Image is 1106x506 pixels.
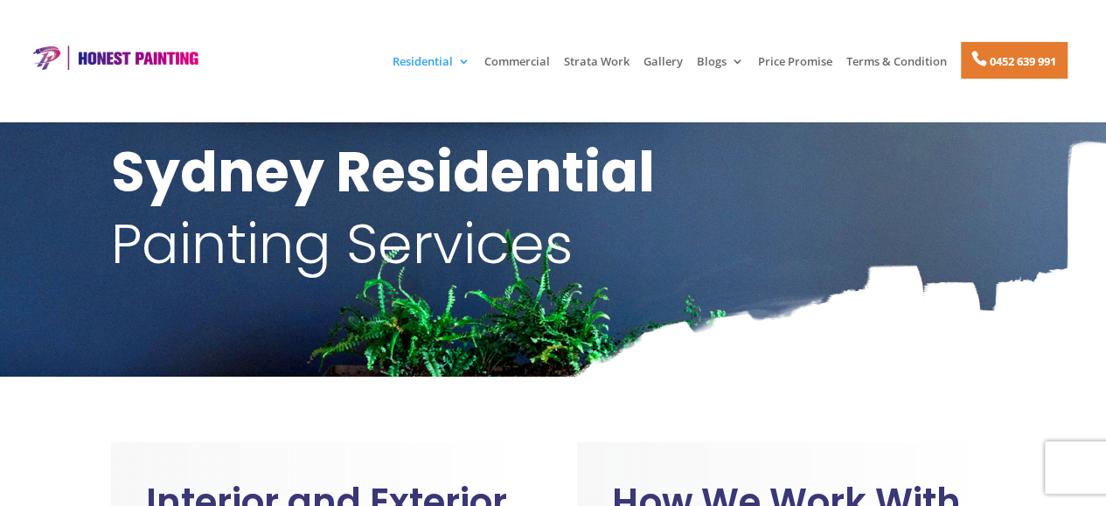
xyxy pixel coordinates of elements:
h1: Painting Services [111,136,685,288]
strong: Sydney Residential [111,134,655,211]
a: Strata Work [564,55,630,85]
a: 0452 639 991 [961,42,1067,78]
a: Gallery [643,55,683,85]
img: Honest Painting [26,45,203,71]
a: Price Promise [758,55,832,85]
a: Commercial [484,55,550,85]
a: Terms & Condition [846,55,947,85]
a: Residential [393,55,470,85]
a: Blogs [697,55,744,85]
